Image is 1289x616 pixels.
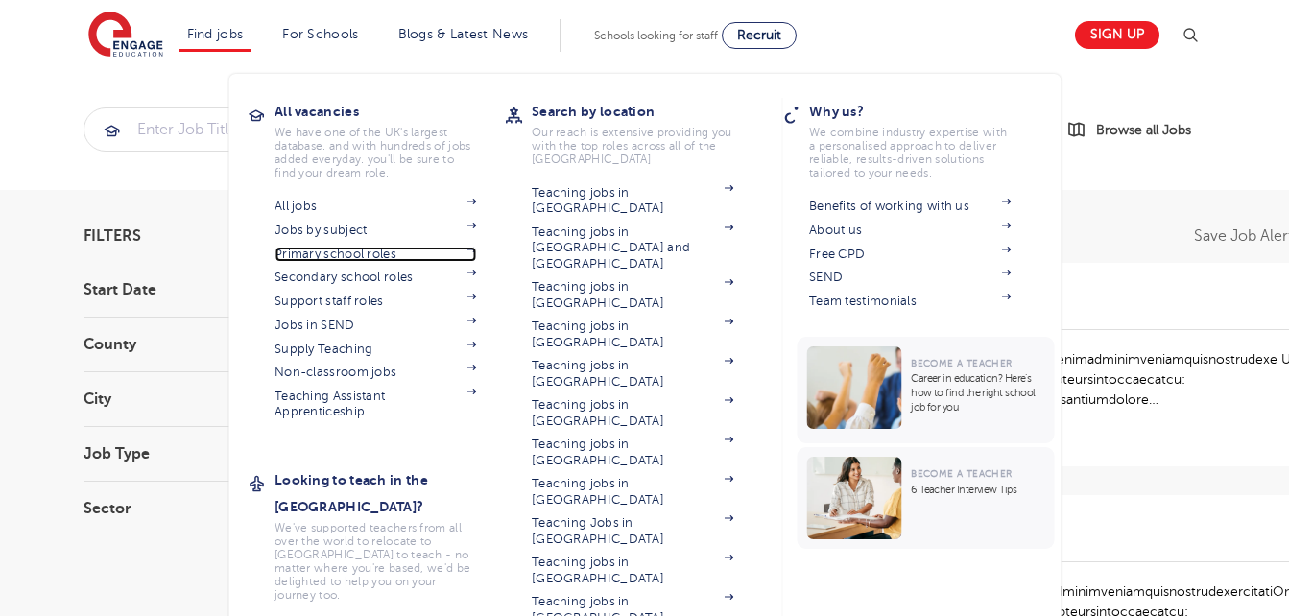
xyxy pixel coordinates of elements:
[797,447,1059,549] a: Become a Teacher6 Teacher Interview Tips
[187,27,244,41] a: Find jobs
[532,555,733,586] a: Teaching jobs in [GEOGRAPHIC_DATA]
[911,468,1012,479] span: Become a Teacher
[797,337,1059,443] a: Become a TeacherCareer in education? Here’s how to find the right school job for you
[1075,21,1159,49] a: Sign up
[532,476,733,508] a: Teaching jobs in [GEOGRAPHIC_DATA]
[1067,119,1206,141] a: Browse all Jobs
[84,391,295,407] h3: City
[88,12,163,59] img: Engage Education
[594,29,718,42] span: Schools looking for staff
[911,358,1012,368] span: Become a Teacher
[275,466,505,602] a: Looking to teach in the [GEOGRAPHIC_DATA]?We've supported teachers from all over the world to rel...
[84,228,141,244] span: Filters
[275,223,476,238] a: Jobs by subject
[532,185,733,217] a: Teaching jobs in [GEOGRAPHIC_DATA]
[398,27,529,41] a: Blogs & Latest News
[809,270,1011,285] a: SEND
[809,199,1011,214] a: Benefits of working with us
[275,294,476,309] a: Support staff roles
[275,365,476,380] a: Non-classroom jobs
[911,483,1044,497] p: 6 Teacher Interview Tips
[275,126,476,179] p: We have one of the UK's largest database. and with hundreds of jobs added everyday. you'll be sur...
[275,466,505,520] h3: Looking to teach in the [GEOGRAPHIC_DATA]?
[809,294,1011,309] a: Team testimonials
[275,199,476,214] a: All jobs
[532,397,733,429] a: Teaching jobs in [GEOGRAPHIC_DATA]
[275,247,476,262] a: Primary school roles
[809,223,1011,238] a: About us
[809,98,1039,179] a: Why us?We combine industry expertise with a personalised approach to deliver reliable, results-dr...
[809,98,1039,125] h3: Why us?
[84,282,295,297] h3: Start Date
[532,515,733,547] a: Teaching Jobs in [GEOGRAPHIC_DATA]
[532,358,733,390] a: Teaching jobs in [GEOGRAPHIC_DATA]
[532,319,733,350] a: Teaching jobs in [GEOGRAPHIC_DATA]
[275,318,476,333] a: Jobs in SEND
[275,389,476,420] a: Teaching Assistant Apprenticeship
[275,98,505,125] h3: All vacancies
[737,28,781,42] span: Recruit
[84,446,295,462] h3: Job Type
[275,270,476,285] a: Secondary school roles
[84,107,994,152] div: Submit
[84,337,295,352] h3: County
[532,437,733,468] a: Teaching jobs in [GEOGRAPHIC_DATA]
[532,279,733,311] a: Teaching jobs in [GEOGRAPHIC_DATA]
[275,342,476,357] a: Supply Teaching
[532,98,762,125] h3: Search by location
[282,27,358,41] a: For Schools
[532,225,733,272] a: Teaching jobs in [GEOGRAPHIC_DATA] and [GEOGRAPHIC_DATA]
[1096,119,1191,141] span: Browse all Jobs
[84,501,295,516] h3: Sector
[532,98,762,166] a: Search by locationOur reach is extensive providing you with the top roles across all of the [GEOG...
[275,98,505,179] a: All vacanciesWe have one of the UK's largest database. and with hundreds of jobs added everyday. ...
[275,521,476,602] p: We've supported teachers from all over the world to relocate to [GEOGRAPHIC_DATA] to teach - no m...
[722,22,797,49] a: Recruit
[911,371,1044,415] p: Career in education? Here’s how to find the right school job for you
[809,126,1011,179] p: We combine industry expertise with a personalised approach to deliver reliable, results-driven so...
[532,126,733,166] p: Our reach is extensive providing you with the top roles across all of the [GEOGRAPHIC_DATA]
[809,247,1011,262] a: Free CPD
